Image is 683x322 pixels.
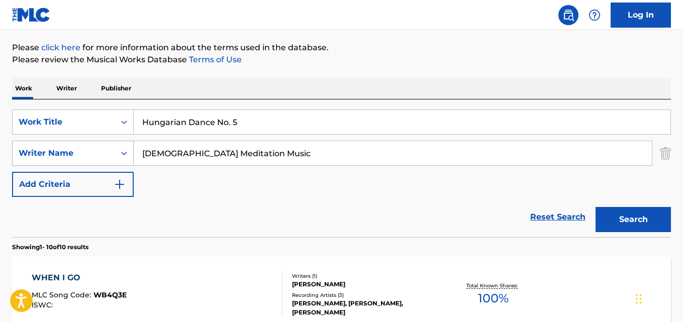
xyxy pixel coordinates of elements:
[98,78,134,99] p: Publisher
[32,300,55,309] span: ISWC :
[32,272,127,284] div: WHEN I GO
[12,78,35,99] p: Work
[558,5,578,25] a: Public Search
[32,290,93,299] span: MLC Song Code :
[611,3,671,28] a: Log In
[12,42,671,54] p: Please for more information about the terms used in the database.
[596,207,671,232] button: Search
[114,178,126,190] img: 9d2ae6d4665cec9f34b9.svg
[589,9,601,21] img: help
[292,299,439,317] div: [PERSON_NAME], [PERSON_NAME], [PERSON_NAME]
[660,141,671,166] img: Delete Criterion
[292,272,439,280] div: Writers ( 1 )
[478,289,509,307] span: 100 %
[12,110,671,237] form: Search Form
[93,290,127,299] span: WB4Q3E
[466,282,520,289] p: Total Known Shares:
[562,9,574,21] img: search
[584,5,605,25] div: Help
[187,55,242,64] a: Terms of Use
[12,243,88,252] p: Showing 1 - 10 of 10 results
[525,206,591,228] a: Reset Search
[633,274,683,322] iframe: Chat Widget
[53,78,80,99] p: Writer
[19,116,109,128] div: Work Title
[292,280,439,289] div: [PERSON_NAME]
[19,147,109,159] div: Writer Name
[12,8,51,22] img: MLC Logo
[292,291,439,299] div: Recording Artists ( 3 )
[12,54,671,66] p: Please review the Musical Works Database
[636,284,642,314] div: Drag
[12,172,134,197] button: Add Criteria
[41,43,80,52] a: click here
